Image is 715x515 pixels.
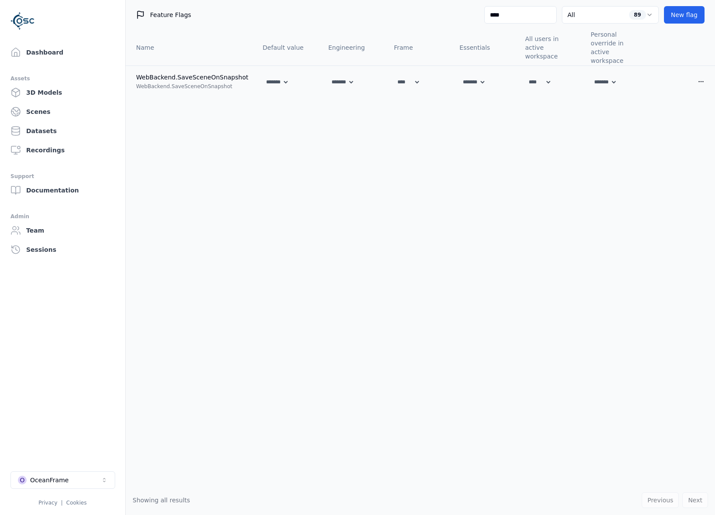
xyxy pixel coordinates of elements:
[136,83,232,89] span: WebBackend.SaveSceneOnSnapshot
[10,211,115,222] div: Admin
[518,30,584,66] th: All users in active workspace
[136,74,248,81] span: WebBackend.SaveSceneOnSnapshot
[126,30,256,66] th: Name
[387,30,452,66] th: Frame
[7,182,118,199] a: Documentation
[664,6,705,24] button: New flag
[321,30,387,66] th: Engineering
[150,10,191,19] span: Feature Flags
[10,9,35,33] img: Logo
[30,476,68,484] div: OceanFrame
[61,500,63,506] span: |
[7,141,118,159] a: Recordings
[133,497,190,504] span: Showing all results
[256,30,321,66] th: Default value
[7,84,118,101] a: 3D Models
[38,500,57,506] a: Privacy
[7,44,118,61] a: Dashboard
[10,471,115,489] button: Select a workspace
[7,103,118,120] a: Scenes
[10,73,115,84] div: Assets
[7,122,118,140] a: Datasets
[10,171,115,182] div: Support
[584,30,649,66] th: Personal override in active workspace
[66,500,87,506] a: Cookies
[7,241,118,258] a: Sessions
[7,222,118,239] a: Team
[18,476,27,484] div: O
[452,30,518,66] th: Essentials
